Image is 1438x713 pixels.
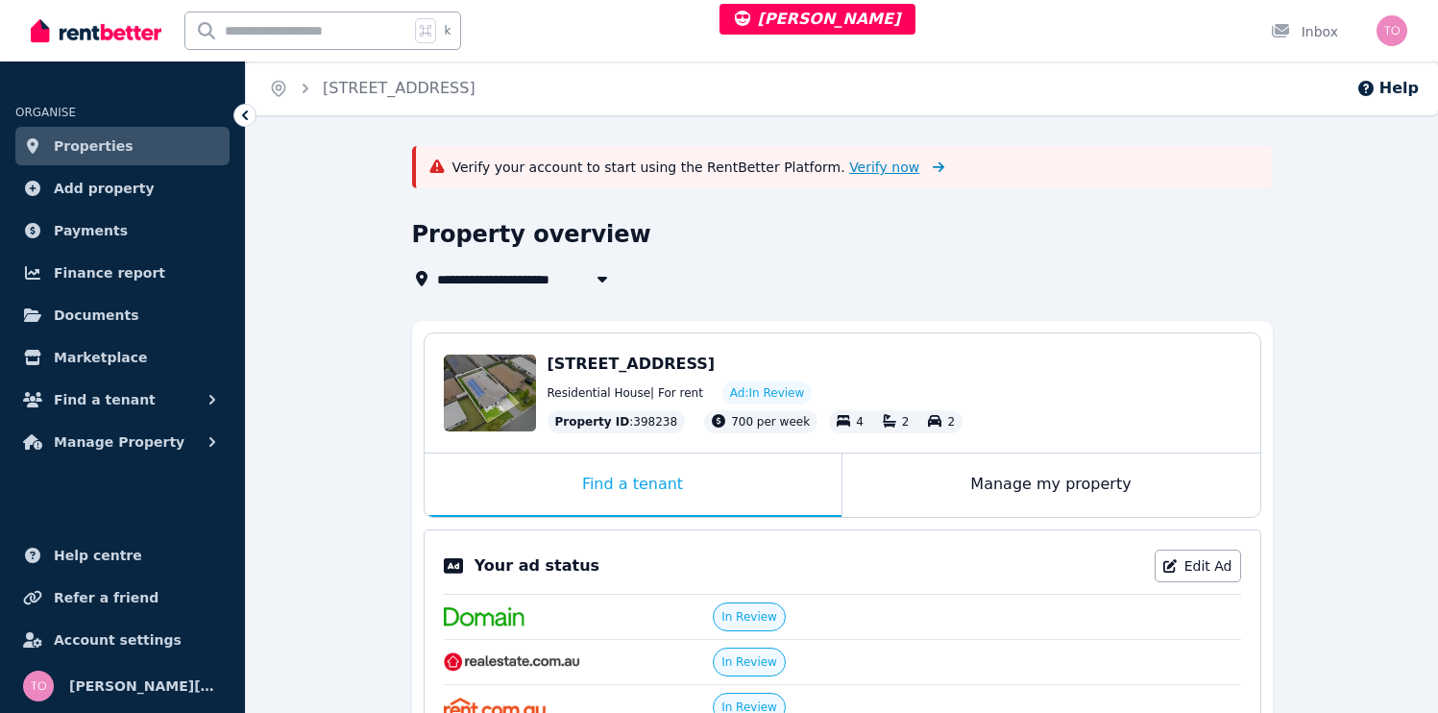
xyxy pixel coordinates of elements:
a: [STREET_ADDRESS] [323,79,475,97]
a: Account settings [15,621,230,659]
span: Refer a friend [54,586,158,609]
span: In Review [721,609,777,625]
a: Finance report [15,254,230,292]
p: Verify your account to start using the RentBetter Platform. [452,158,945,177]
div: Find a tenant [425,454,841,517]
div: : 398238 [548,410,686,433]
span: In Review [721,654,777,670]
h1: Property overview [412,219,651,250]
span: [STREET_ADDRESS] [548,355,716,373]
a: Refer a friend [15,578,230,617]
span: Marketplace [54,346,147,369]
a: Documents [15,296,230,334]
span: Account settings [54,628,182,652]
span: Find a tenant [54,388,156,411]
img: Domain.com.au [444,607,524,627]
nav: Breadcrumb [246,61,499,115]
span: [PERSON_NAME][EMAIL_ADDRESS][DOMAIN_NAME] [69,675,222,698]
span: Properties [54,135,134,158]
span: Documents [54,304,139,327]
button: Help [1356,77,1419,100]
a: Verify now [849,158,944,177]
span: Finance report [54,261,165,284]
span: Verify now [849,158,919,177]
span: [PERSON_NAME] [735,10,901,28]
span: Manage Property [54,430,184,454]
span: Property ID [555,414,630,430]
span: Ad: In Review [730,385,804,401]
button: Find a tenant [15,381,230,419]
p: Your ad status [475,554,599,578]
img: RealEstate.com.au [444,652,581,672]
span: Help centre [54,544,142,567]
img: tommy@rentbetter.com.au [1377,15,1407,46]
span: 700 per week [731,415,810,429]
div: Inbox [1271,22,1338,41]
span: 2 [947,415,955,429]
button: Manage Property [15,423,230,461]
a: Help centre [15,536,230,575]
span: k [444,23,451,38]
a: Add property [15,169,230,208]
a: Marketplace [15,338,230,377]
div: Manage my property [842,454,1260,517]
span: ORGANISE [15,106,76,119]
img: RentBetter [31,16,161,45]
a: Edit Ad [1155,550,1241,582]
span: Add property [54,177,155,200]
a: Properties [15,127,230,165]
a: Payments [15,211,230,250]
span: Payments [54,219,128,242]
img: tommy@rentbetter.com.au [23,671,54,701]
span: 4 [856,415,864,429]
span: 2 [902,415,910,429]
span: Residential House | For rent [548,385,703,401]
